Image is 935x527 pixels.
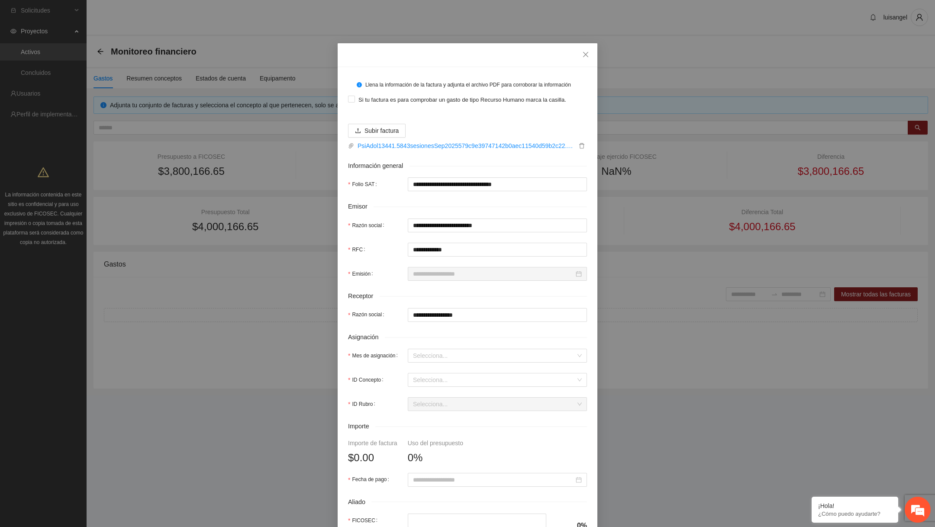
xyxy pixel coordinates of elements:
[364,126,399,135] span: Subir factura
[413,269,574,279] input: Emisión:
[357,82,362,87] span: info-circle
[348,243,368,257] label: RFC:
[348,219,388,232] label: Razón social:
[365,81,580,89] div: Llena la información de la factura y adjunta el archivo PDF para corroborar la información
[408,514,546,527] input: FICOSEC:
[348,308,388,322] label: Razón social:
[818,502,892,509] div: ¡Hola!
[577,143,587,149] span: delete
[408,243,587,257] input: RFC:
[408,438,463,448] div: Uso del presupuesto
[818,511,892,517] p: ¿Cómo puedo ayudarte?
[50,116,119,203] span: Estamos en línea.
[413,475,574,485] input: Fecha de pago:
[45,44,145,55] div: Chatee con nosotros ahora
[413,373,576,386] input: ID Concepto:
[348,397,379,411] label: ID Rubro:
[348,438,397,448] div: Importe de factura
[348,349,401,363] label: Mes de asignación:
[408,450,423,466] span: 0%
[408,219,587,232] input: Razón social:
[348,177,380,191] label: Folio SAT:
[355,96,570,104] span: Si tu factura es para comprobar un gasto de tipo Recurso Humano marca la casilla.
[4,236,165,267] textarea: Escriba su mensaje y pulse “Intro”
[408,177,587,191] input: Folio SAT:
[348,202,374,212] span: Emisor
[574,43,597,67] button: Close
[348,373,387,387] label: ID Concepto:
[355,128,361,135] span: upload
[348,291,380,301] span: Receptor
[348,267,376,281] label: Emisión:
[582,51,589,58] span: close
[348,497,371,507] span: Aliado
[348,127,406,134] span: uploadSubir factura
[408,308,587,322] input: Razón social:
[142,4,163,25] div: Minimizar ventana de chat en vivo
[348,124,406,138] button: uploadSubir factura
[577,141,587,151] button: delete
[348,450,374,466] span: $0.00
[354,141,577,151] a: PsiAdol13441.5843sesionesSep2025579c9e39747142b0aec11540d59b2c22.xml
[348,143,354,149] span: paper-clip
[348,161,409,171] span: Información general
[348,473,393,487] label: Fecha de pago:
[348,332,385,342] span: Asignación
[348,421,375,431] span: Importe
